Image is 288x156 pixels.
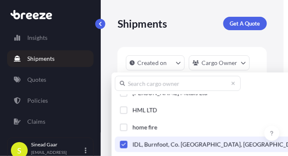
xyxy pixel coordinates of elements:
[115,76,241,91] input: Search cargo owner
[133,123,157,132] span: home fire
[133,89,208,97] span: [PERSON_NAME] Metals Ltd
[133,106,157,114] span: HML LTD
